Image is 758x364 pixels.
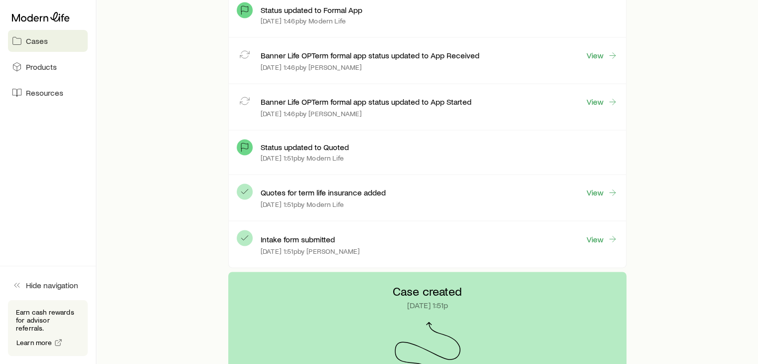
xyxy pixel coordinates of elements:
span: Cases [26,36,48,46]
p: Banner Life OPTerm formal app status updated to App Started [261,97,471,107]
p: [DATE] 1:46p by [PERSON_NAME] [261,110,362,118]
span: Resources [26,88,63,98]
p: Quotes for term life insurance added [261,187,386,197]
p: Status updated to Formal App [261,5,362,15]
p: [DATE] 1:46p by [PERSON_NAME] [261,63,362,71]
div: Earn cash rewards for advisor referrals.Learn more [8,300,88,356]
p: Earn cash rewards for advisor referrals. [16,308,80,332]
p: [DATE] 1:51p by Modern Life [261,200,344,208]
p: Banner Life OPTerm formal app status updated to App Received [261,50,479,60]
p: [DATE] 1:51p [407,300,448,310]
p: [DATE] 1:46p by Modern Life [261,17,346,25]
a: Resources [8,82,88,104]
a: Products [8,56,88,78]
a: View [586,187,618,198]
p: [DATE] 1:51p by [PERSON_NAME] [261,247,360,255]
a: Cases [8,30,88,52]
button: Hide navigation [8,274,88,296]
span: Learn more [16,339,52,346]
p: [DATE] 1:51p by Modern Life [261,154,344,162]
a: View [586,50,618,61]
a: View [586,96,618,107]
p: Case created [393,284,462,298]
p: Status updated to Quoted [261,142,349,152]
a: View [586,233,618,244]
span: Hide navigation [26,280,78,290]
span: Products [26,62,57,72]
p: Intake form submitted [261,234,335,244]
